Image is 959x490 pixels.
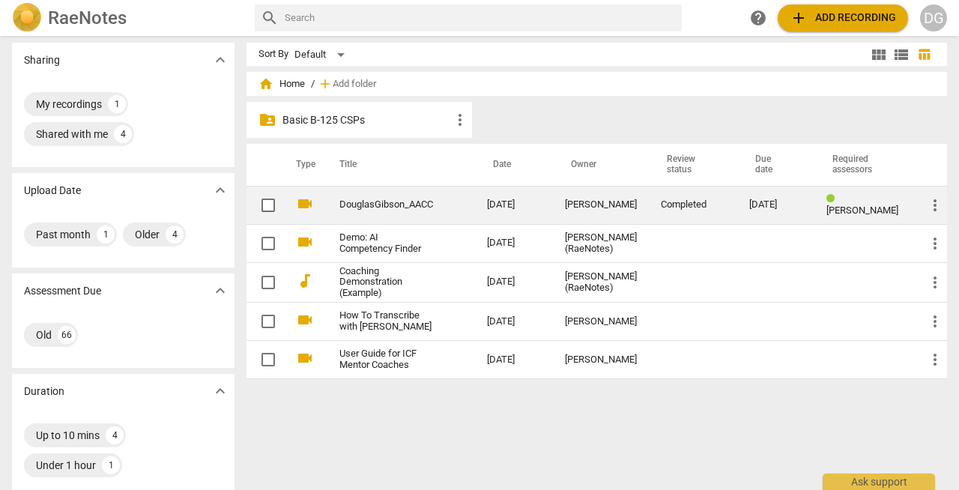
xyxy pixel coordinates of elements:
th: Date [475,144,553,186]
span: more_vert [926,196,944,214]
th: Owner [553,144,649,186]
p: Sharing [24,52,60,68]
input: Search [285,6,676,30]
span: search [261,9,279,27]
div: Ask support [823,474,935,490]
span: Home [258,76,305,91]
img: Logo [12,3,42,33]
span: view_list [892,46,910,64]
div: [PERSON_NAME] (RaeNotes) [565,271,637,294]
span: videocam [296,233,314,251]
div: Past month [36,227,91,242]
p: Upload Date [24,183,81,199]
a: Coaching Demonstration (Example) [339,266,433,300]
div: Old [36,327,52,342]
span: more_vert [926,273,944,291]
span: expand_more [211,282,229,300]
a: Help [745,4,772,31]
div: 1 [97,226,115,244]
div: [PERSON_NAME] [565,316,637,327]
span: videocam [296,195,314,213]
div: Up to 10 mins [36,428,100,443]
div: Under 1 hour [36,458,96,473]
span: folder_shared [258,111,276,129]
a: How To Transcribe with [PERSON_NAME] [339,310,433,333]
p: Duration [24,384,64,399]
a: DouglasGibson_AACC [339,199,433,211]
div: Older [135,227,160,242]
td: [DATE] [475,224,553,262]
td: [DATE] [475,303,553,341]
div: 4 [106,426,124,444]
h2: RaeNotes [48,7,127,28]
button: Show more [209,279,232,302]
button: Show more [209,380,232,402]
td: [DATE] [475,262,553,303]
a: User Guide for ICF Mentor Coaches [339,348,433,371]
th: Due date [737,144,814,186]
div: [PERSON_NAME] [565,199,637,211]
div: [DATE] [749,199,802,211]
span: home [258,76,273,91]
div: Completed [661,199,725,211]
span: table_chart [917,47,931,61]
th: Title [321,144,475,186]
span: videocam [296,349,314,367]
div: 1 [108,95,126,113]
button: List view [890,43,913,66]
span: expand_more [211,51,229,69]
span: expand_more [211,181,229,199]
span: expand_more [211,382,229,400]
span: videocam [296,311,314,329]
div: My recordings [36,97,102,112]
span: help [749,9,767,27]
button: DG [920,4,947,31]
button: Tile view [868,43,890,66]
th: Type [284,144,321,186]
span: view_module [870,46,888,64]
span: more_vert [451,111,469,129]
button: Show more [209,49,232,71]
button: Upload [778,4,908,31]
button: Table view [913,43,935,66]
span: more_vert [926,235,944,252]
a: Demo: AI Competency Finder [339,232,433,255]
span: Add folder [333,79,376,90]
p: Assessment Due [24,283,101,299]
div: 66 [58,326,76,344]
div: Sort By [258,49,288,60]
button: Show more [209,179,232,202]
div: 4 [166,226,184,244]
div: 1 [102,456,120,474]
div: Shared with me [36,127,108,142]
th: Review status [649,144,737,186]
td: [DATE] [475,341,553,379]
div: [PERSON_NAME] [565,354,637,366]
th: Required assessors [814,144,914,186]
td: [DATE] [475,186,553,224]
div: Default [294,43,350,67]
div: [PERSON_NAME] (RaeNotes) [565,232,637,255]
span: add [318,76,333,91]
span: [PERSON_NAME] [826,205,898,216]
a: LogoRaeNotes [12,3,243,33]
span: more_vert [926,312,944,330]
span: add [790,9,808,27]
span: more_vert [926,351,944,369]
span: Review status: completed [826,193,841,205]
div: 4 [114,125,132,143]
span: / [311,79,315,90]
span: audiotrack [296,272,314,290]
span: Add recording [790,9,896,27]
p: Basic B-125 CSPs [282,112,451,128]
